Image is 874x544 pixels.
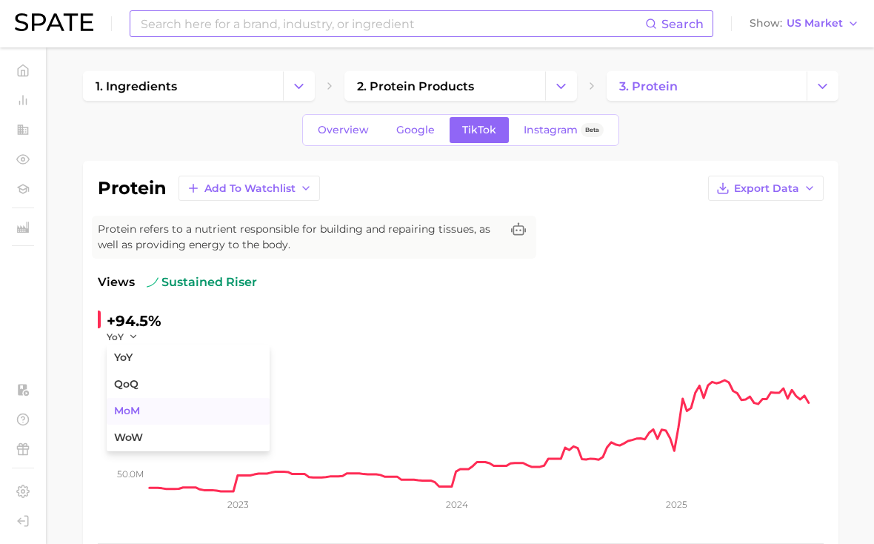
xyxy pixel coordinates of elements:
[107,331,139,343] button: YoY
[666,499,687,510] tspan: 2025
[305,117,381,143] a: Overview
[708,176,824,201] button: Export Data
[98,179,167,197] h1: protein
[107,345,270,451] ul: YoY
[107,309,161,333] div: +94.5%
[114,405,140,417] span: MoM
[787,19,843,27] span: US Market
[384,117,447,143] a: Google
[227,499,249,510] tspan: 2023
[446,499,468,510] tspan: 2024
[524,124,578,136] span: Instagram
[96,79,177,93] span: 1. ingredients
[98,273,135,291] span: Views
[807,71,838,101] button: Change Category
[545,71,577,101] button: Change Category
[511,117,616,143] a: InstagramBeta
[283,71,315,101] button: Change Category
[585,124,599,136] span: Beta
[750,19,782,27] span: Show
[396,124,435,136] span: Google
[83,71,283,101] a: 1. ingredients
[344,71,544,101] a: 2. protein products
[114,378,139,391] span: QoQ
[607,71,807,101] a: 3. protein
[318,124,369,136] span: Overview
[107,331,124,343] span: YoY
[114,351,133,364] span: YoY
[98,222,501,253] span: Protein refers to a nutrient responsible for building and repairing tissues, as well as providing...
[12,510,34,532] a: Log out. Currently logged in with e-mail lhighfill@hunterpr.com.
[15,13,93,31] img: SPATE
[462,124,496,136] span: TikTok
[139,11,645,36] input: Search here for a brand, industry, or ingredient
[147,273,257,291] span: sustained riser
[117,468,144,480] tspan: 50.0m
[147,276,159,288] img: sustained riser
[179,176,320,201] button: Add to Watchlist
[114,431,143,444] span: WoW
[619,79,678,93] span: 3. protein
[734,182,799,195] span: Export Data
[204,182,296,195] span: Add to Watchlist
[357,79,474,93] span: 2. protein products
[746,14,863,33] button: ShowUS Market
[661,17,704,31] span: Search
[450,117,509,143] a: TikTok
